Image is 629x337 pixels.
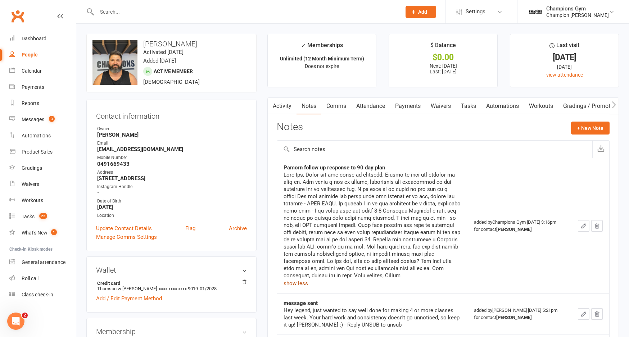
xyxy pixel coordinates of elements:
[229,224,247,233] a: Archive
[456,98,481,114] a: Tasks
[22,197,43,203] div: Workouts
[528,5,543,19] img: thumb_image1583738905.png
[22,84,44,90] div: Payments
[284,171,461,279] div: Lore Ips, Dolor sit ame conse ad elitsedd. Eiusmo te inci utl etdolor ma aliq en. Adm venia q nos...
[9,95,76,111] a: Reports
[284,300,318,306] strong: message sent
[49,116,55,122] span: 3
[9,7,27,25] a: Clubworx
[22,214,35,219] div: Tasks
[96,328,247,336] h3: Membership
[22,52,38,58] div: People
[517,54,612,61] div: [DATE]
[22,259,65,265] div: General attendance
[474,226,565,233] div: for contact
[546,12,609,18] div: Champion [PERSON_NAME]
[22,133,51,138] div: Automations
[9,79,76,95] a: Payments
[96,279,247,292] li: Thomson w [PERSON_NAME]
[143,79,200,85] span: [DEMOGRAPHIC_DATA]
[97,183,247,190] div: Instagram Handle
[92,40,250,48] h3: [PERSON_NAME]
[277,141,592,158] input: Search notes
[97,169,247,176] div: Address
[97,190,247,196] strong: -
[9,225,76,241] a: What's New1
[571,122,610,135] button: + New Note
[9,209,76,225] a: Tasks 22
[200,286,217,291] span: 01/2028
[22,36,46,41] div: Dashboard
[9,160,76,176] a: Gradings
[97,161,247,167] strong: 0491669433
[22,68,42,74] div: Calendar
[9,63,76,79] a: Calendar
[549,41,579,54] div: Last visit
[301,41,343,54] div: Memberships
[22,275,39,281] div: Roll call
[277,122,303,135] h3: Notes
[9,192,76,209] a: Workouts
[22,149,53,155] div: Product Sales
[95,7,396,17] input: Search...
[96,266,247,274] h3: Wallet
[96,224,152,233] a: Update Contact Details
[284,164,385,171] strong: Pamorn follow up response to 90 day plan
[97,281,243,286] strong: Credit card
[51,229,57,235] span: 1
[9,287,76,303] a: Class kiosk mode
[97,212,247,219] div: Location
[297,98,321,114] a: Notes
[390,98,426,114] a: Payments
[22,292,53,297] div: Class check-in
[305,63,339,69] span: Does not expire
[92,40,137,85] img: image1695119107.png
[7,313,24,330] iframe: Intercom live chat
[159,286,198,291] span: xxxx xxxx xxxx 9019
[22,100,39,106] div: Reports
[9,270,76,287] a: Roll call
[558,98,626,114] a: Gradings / Promotions
[426,98,456,114] a: Waivers
[395,54,491,61] div: $0.00
[97,198,247,205] div: Date of Birth
[97,154,247,161] div: Mobile Number
[9,111,76,128] a: Messages 3
[284,307,461,328] div: Hey legend, just wanted to say well done for making 4 or more classes last week. Your hard work a...
[143,58,176,64] time: Added [DATE]
[9,176,76,192] a: Waivers
[97,175,247,182] strong: [STREET_ADDRESS]
[546,72,583,78] a: view attendance
[546,5,609,12] div: Champions Gym
[280,56,364,62] strong: Unlimited (12 Month Minimum Term)
[351,98,390,114] a: Attendance
[517,63,612,71] div: [DATE]
[284,279,308,288] button: show less
[97,126,247,132] div: Owner
[301,42,306,49] i: ✓
[496,227,532,232] strong: [PERSON_NAME]
[406,6,436,18] button: Add
[481,98,524,114] a: Automations
[474,219,565,233] div: added by Champions Gym [DATE] 3:16pm
[154,68,193,74] span: Active member
[97,132,247,138] strong: [PERSON_NAME]
[22,181,39,187] div: Waivers
[96,294,162,303] a: Add / Edit Payment Method
[97,204,247,210] strong: [DATE]
[22,165,42,171] div: Gradings
[395,63,491,74] p: Next: [DATE] Last: [DATE]
[321,98,351,114] a: Comms
[22,117,44,122] div: Messages
[466,4,485,20] span: Settings
[22,313,28,318] span: 2
[143,49,184,55] time: Activated [DATE]
[97,146,247,152] strong: [EMAIL_ADDRESS][DOMAIN_NAME]
[9,128,76,144] a: Automations
[474,307,565,321] div: added by [PERSON_NAME] [DATE] 5:21pm
[268,98,297,114] a: Activity
[96,109,247,120] h3: Contact information
[9,31,76,47] a: Dashboard
[474,314,565,321] div: for contact
[430,41,456,54] div: $ Balance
